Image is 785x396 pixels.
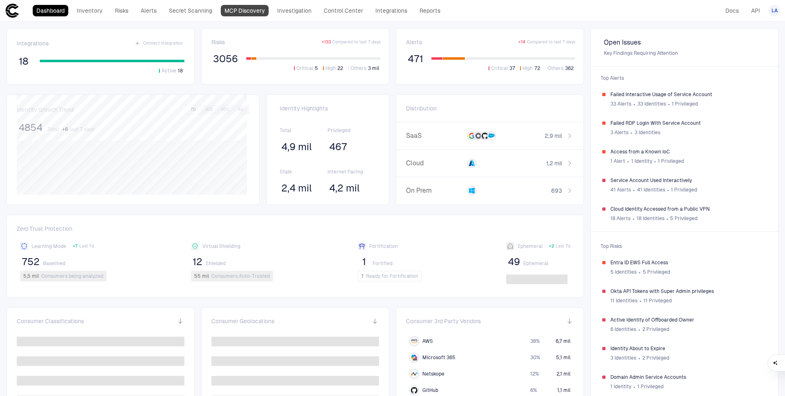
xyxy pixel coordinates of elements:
span: 1 Identity [610,383,631,390]
span: ∙ [632,212,635,225]
span: 467 [329,141,347,153]
span: Active Identity of Offboarded Owner [610,317,767,323]
span: Critical [491,65,508,72]
span: Cloud [406,159,461,167]
button: 12 [191,255,204,268]
span: Failed Interactive Usage of Service Account [610,91,767,98]
span: Internet Facing [327,169,376,175]
span: ∙ [667,184,670,196]
span: last 7 days [70,126,94,133]
span: Service Account Used Interactively [610,177,767,184]
span: GitHub [422,387,438,394]
button: 1 [358,255,371,268]
a: Inventory [73,5,106,16]
span: 3 Alerts [610,129,628,136]
button: High22 [321,65,345,72]
span: 1,1 mil [557,387,570,394]
span: 2,1 mil [556,371,570,377]
span: 6,7 mil [556,338,570,344]
span: Identity Highlights [280,105,376,112]
span: 2,9 mil [545,132,562,139]
span: + 7 [73,243,78,249]
button: 7D [186,106,200,113]
button: Critical37 [487,65,517,72]
span: 11 Privileged [644,297,672,304]
span: 2 Privileged [642,326,669,333]
a: Dashboard [33,5,68,16]
span: Top Alerts [596,70,773,86]
span: Virtual Shielding [202,243,240,250]
span: SaaS [406,132,461,140]
span: 3 Identities [610,355,636,361]
span: Learning Mode [31,243,66,250]
span: 4,2 mil [329,182,360,194]
span: Identity Growth Trend [17,106,74,113]
span: Distribution [406,105,437,112]
span: + 6 [62,126,68,133]
span: Ephemeral [523,260,548,267]
span: On Prem [406,187,461,195]
span: 1 Privileged [637,383,664,390]
span: 1 [361,273,363,279]
span: Access from a Known IoC [610,148,767,155]
span: Total [47,126,59,133]
span: 18 Alerts [610,215,630,222]
span: LA [772,7,778,14]
span: 6 % [530,387,537,394]
span: 5,1 mil [556,354,570,361]
span: Shielded [206,260,226,267]
span: 49 [508,256,520,268]
span: Top Risks [596,238,773,254]
a: Alerts [137,5,160,16]
span: 18 Identities [637,215,664,222]
span: + 133 [322,39,331,45]
span: 41 Alerts [610,187,631,193]
button: 49 [506,255,522,268]
span: 1 Identity [631,158,652,164]
span: Connect Integration [143,40,183,46]
span: Baselined [43,260,65,267]
span: 38 % [530,338,540,344]
span: Stale [280,169,328,175]
div: GitHub [411,387,417,394]
span: 4,9 mil [281,141,312,153]
button: Active18 [157,67,184,74]
span: Critical [296,65,313,72]
a: API [747,5,764,16]
span: Total [280,127,328,134]
span: Last 7d [79,243,94,249]
span: 33 Alerts [610,101,631,107]
span: ∙ [630,126,633,139]
span: Entra ID EWS Full Access [610,259,767,266]
span: 693 [551,187,562,194]
a: Docs [722,5,742,16]
span: ∙ [638,266,641,278]
span: 30 % [530,354,540,361]
span: 2 Privileged [642,355,669,361]
span: Compared to last 7 days [527,39,575,45]
div: Netskope [411,371,417,377]
button: 752 [20,255,41,268]
span: Open Issues [604,38,765,47]
span: 11 Identities [610,297,637,304]
span: Ready for Fortification [366,273,418,279]
span: Active [161,67,176,74]
div: AWS [411,338,417,344]
span: 1 Privileged [671,187,697,193]
span: ∙ [638,352,641,364]
button: All [233,106,248,113]
span: 2,4 mil [281,182,312,194]
span: Key Findings Requiring Attention [604,50,765,56]
span: Zero Trust Protection [17,225,574,236]
span: 3 Identities [635,129,660,136]
button: 30D [202,106,216,113]
span: 1 Privileged [672,101,698,107]
span: ∙ [633,380,636,393]
span: + 14 [518,39,525,45]
button: 2,4 mil [280,182,314,195]
span: High [523,65,533,72]
span: Fortified [372,260,392,267]
span: 4854 [18,122,43,134]
span: Risks [211,38,225,46]
button: High72 [518,65,542,72]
